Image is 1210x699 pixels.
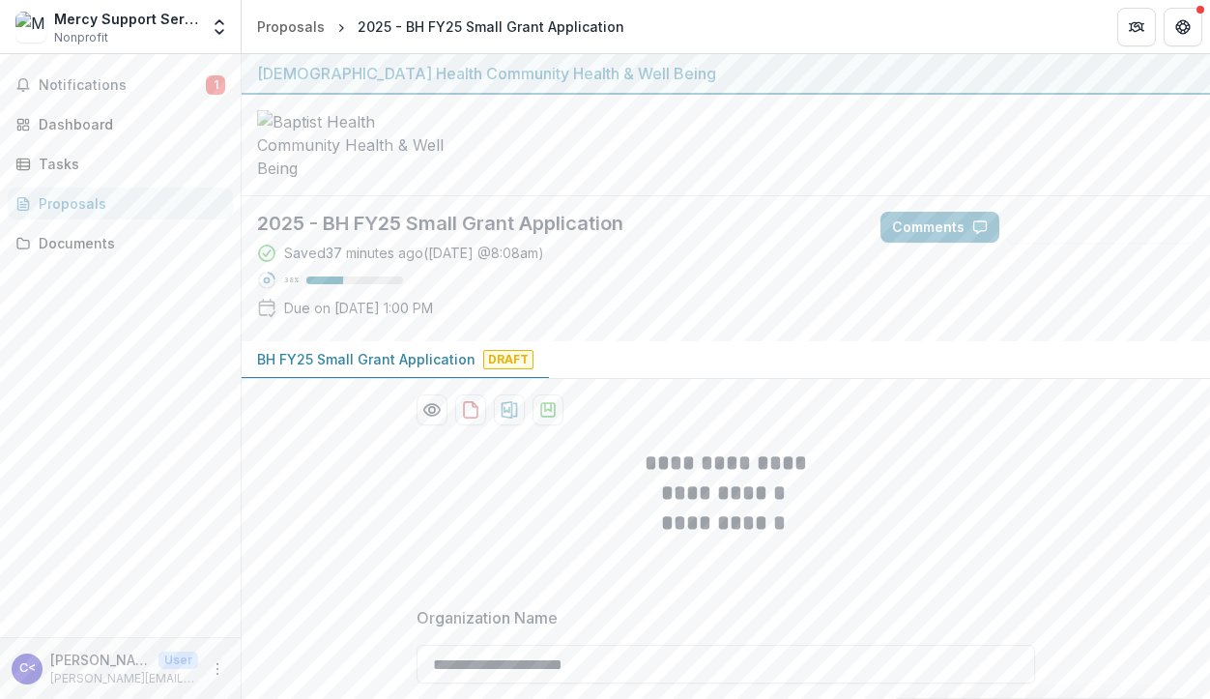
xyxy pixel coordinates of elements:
[257,62,1195,85] div: [DEMOGRAPHIC_DATA] Health Community Health & Well Being
[284,298,433,318] p: Due on [DATE] 1:00 PM
[206,8,233,46] button: Open entity switcher
[1007,212,1195,243] button: Answer Suggestions
[50,650,151,670] p: [PERSON_NAME] <[PERSON_NAME][EMAIL_ADDRESS][DOMAIN_NAME]>
[19,662,36,675] div: Carmen Queen <carmen@mssclay.org>
[206,75,225,95] span: 1
[158,652,198,669] p: User
[358,16,624,37] div: 2025 - BH FY25 Small Grant Application
[54,29,108,46] span: Nonprofit
[257,110,450,180] img: Baptist Health Community Health & Well Being
[494,394,525,425] button: download-proposal
[39,154,217,174] div: Tasks
[249,13,632,41] nav: breadcrumb
[39,193,217,214] div: Proposals
[39,233,217,253] div: Documents
[39,77,206,94] span: Notifications
[257,349,475,369] p: BH FY25 Small Grant Application
[54,9,198,29] div: Mercy Support Services
[417,606,558,629] p: Organization Name
[249,13,332,41] a: Proposals
[284,274,299,287] p: 38 %
[8,70,233,101] button: Notifications1
[50,670,198,687] p: [PERSON_NAME][EMAIL_ADDRESS][DOMAIN_NAME]
[8,148,233,180] a: Tasks
[880,212,999,243] button: Comments
[206,657,229,681] button: More
[8,188,233,219] a: Proposals
[1164,8,1202,46] button: Get Help
[417,394,447,425] button: Preview 269094ea-6d0e-4af3-a2fe-094ef099a264-0.pdf
[15,12,46,43] img: Mercy Support Services
[257,212,850,235] h2: 2025 - BH FY25 Small Grant Application
[1117,8,1156,46] button: Partners
[39,114,217,134] div: Dashboard
[8,108,233,140] a: Dashboard
[284,243,544,263] div: Saved 37 minutes ago ( [DATE] @ 8:08am )
[8,227,233,259] a: Documents
[483,350,533,369] span: Draft
[533,394,563,425] button: download-proposal
[455,394,486,425] button: download-proposal
[257,16,325,37] div: Proposals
